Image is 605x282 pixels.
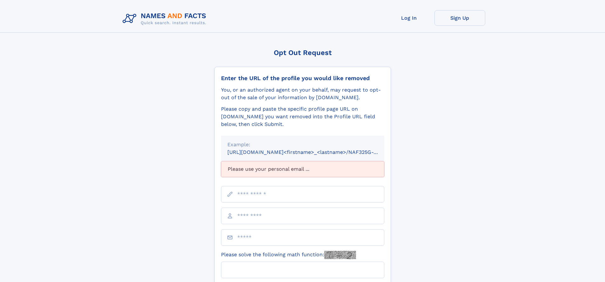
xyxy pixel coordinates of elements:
div: Please use your personal email ... [221,161,384,177]
div: You, or an authorized agent on your behalf, may request to opt-out of the sale of your informatio... [221,86,384,101]
div: Opt Out Request [214,49,391,57]
small: [URL][DOMAIN_NAME]<firstname>_<lastname>/NAF325G-xxxxxxxx [227,149,396,155]
img: Logo Names and Facts [120,10,212,27]
div: Example: [227,141,378,148]
a: Sign Up [434,10,485,26]
label: Please solve the following math function: [221,251,356,259]
div: Enter the URL of the profile you would like removed [221,75,384,82]
a: Log In [384,10,434,26]
div: Please copy and paste the specific profile page URL on [DOMAIN_NAME] you want removed into the Pr... [221,105,384,128]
